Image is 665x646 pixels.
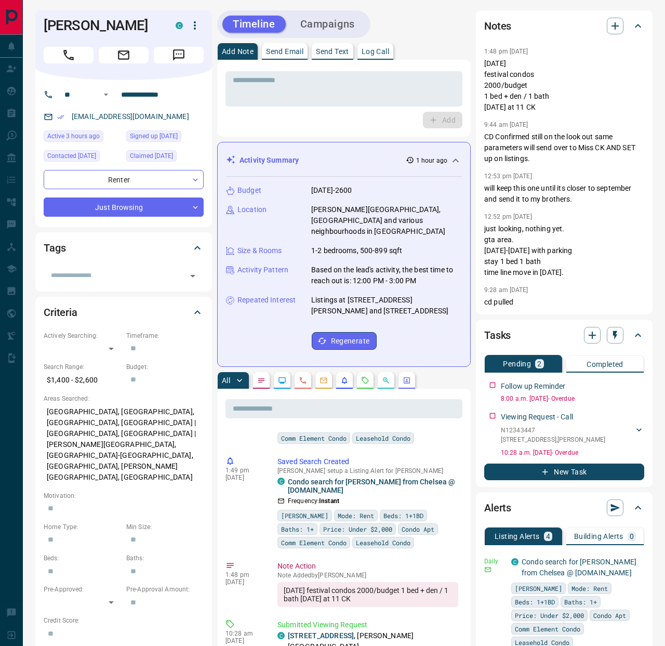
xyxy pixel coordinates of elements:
button: New Task [484,464,644,480]
div: Activity Summary1 hour ago [226,151,462,170]
h2: Criteria [44,304,77,321]
button: Timeline [222,16,286,33]
button: Campaigns [290,16,365,33]
p: Size & Rooms [237,245,282,256]
div: [DATE] festival condos 2000/budget 1 bed + den / 1 bath [DATE] at 11 CK [277,582,458,607]
p: Daily [484,557,505,566]
p: Actively Searching: [44,331,121,340]
span: [PERSON_NAME] [515,583,562,594]
p: Listing Alerts [495,533,540,540]
p: Beds: [44,553,121,563]
span: Email [99,47,149,63]
p: [DATE] [225,474,262,481]
span: Beds: 1+1BD [515,597,555,607]
p: $1,400 - $2,600 [44,372,121,389]
strong: Instant [319,497,339,505]
p: Listings at [STREET_ADDRESS][PERSON_NAME] and [STREET_ADDRESS] [311,295,462,317]
p: Frequency: [288,496,339,506]
p: Saved Search Created [277,456,458,467]
h2: Notes [484,18,511,34]
p: Repeated Interest [237,295,296,306]
div: Criteria [44,300,204,325]
p: 1:49 pm [225,467,262,474]
p: 2 [537,360,541,367]
span: Baths: 1+ [281,524,314,534]
span: Leasehold Condo [356,537,410,548]
p: [DATE]-2600 [311,185,352,196]
p: Activity Summary [240,155,299,166]
button: Regenerate [312,332,377,350]
svg: Requests [361,376,369,385]
div: Tags [44,235,204,260]
p: Budget: [126,362,204,372]
p: Location [237,204,267,215]
p: [STREET_ADDRESS] , [PERSON_NAME] [501,435,605,444]
div: condos.ca [277,632,285,639]
h2: Alerts [484,499,511,516]
span: Price: Under $2,000 [323,524,392,534]
div: condos.ca [277,478,285,485]
p: Motivation: [44,491,204,500]
a: [STREET_ADDRESS] [288,631,354,640]
p: 1 hour ago [416,156,447,165]
p: will keep this one until its closer to september and send it to my brothers. [484,183,644,205]
p: Viewing Request - Call [501,412,573,423]
span: Contacted [DATE] [47,151,96,161]
span: Baths: 1+ [564,597,597,607]
p: [DATE] [225,578,262,586]
p: All [222,377,230,384]
div: N12343447[STREET_ADDRESS],[PERSON_NAME] [501,424,644,446]
p: Follow up Reminder [501,381,565,392]
p: CD Confirmed still on the look out same parameters will send over to Miss CK AND SET up on listings. [484,131,644,164]
span: [PERSON_NAME] [281,510,328,521]
span: Mode: Rent [338,510,374,521]
svg: Agent Actions [403,376,411,385]
div: Alerts [484,495,644,520]
div: Renter [44,170,204,189]
span: Call [44,47,94,63]
p: Budget [237,185,261,196]
span: Condo Apt [593,610,626,621]
p: Send Text [316,48,349,55]
p: 4 [546,533,550,540]
p: Add Note [222,48,254,55]
span: Mode: Rent [571,583,608,594]
p: Submitted Viewing Request [277,619,458,630]
svg: Email Verified [57,113,64,121]
p: Timeframe: [126,331,204,340]
p: [PERSON_NAME][GEOGRAPHIC_DATA], [GEOGRAPHIC_DATA] and various neighbourhoods in [GEOGRAPHIC_DATA] [311,204,462,237]
p: 1-2 bedrooms, 500-899 sqft [311,245,402,256]
p: Home Type: [44,522,121,532]
div: Thu Aug 14 2025 [44,130,121,145]
div: Notes [484,14,644,38]
div: Mon Jun 30 2025 [126,130,204,145]
p: Activity Pattern [237,265,288,275]
p: cd pulled [484,297,644,308]
p: 10:28 a.m. [DATE] - Overdue [501,448,644,457]
p: Areas Searched: [44,394,204,403]
p: 12:52 pm [DATE] [484,213,532,220]
div: condos.ca [511,558,518,565]
span: Condo Apt [402,524,434,534]
svg: Listing Alerts [340,376,349,385]
span: Comm Element Condo [281,433,347,443]
a: Condo search for [PERSON_NAME] from Chelsea @ [DOMAIN_NAME] [522,558,636,577]
span: Beds: 1+1BD [383,510,423,521]
p: Min Size: [126,522,204,532]
span: Claimed [DATE] [130,151,173,161]
div: condos.ca [176,22,183,29]
a: Condo search for [PERSON_NAME] from Chelsea @ [DOMAIN_NAME] [288,478,458,494]
svg: Calls [299,376,307,385]
svg: Notes [257,376,265,385]
p: Note Added by [PERSON_NAME] [277,572,458,579]
h2: Tasks [484,327,511,344]
p: 8:00 a.m. [DATE] - Overdue [501,394,644,403]
h1: [PERSON_NAME] [44,17,160,34]
p: 10:28 am [225,630,262,637]
div: Wed Aug 13 2025 [44,150,121,165]
span: Price: Under $2,000 [515,610,584,621]
div: Tasks [484,323,644,348]
p: 1:48 pm [DATE] [484,48,528,55]
span: Active 3 hours ago [47,131,100,141]
button: Open [100,88,112,101]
